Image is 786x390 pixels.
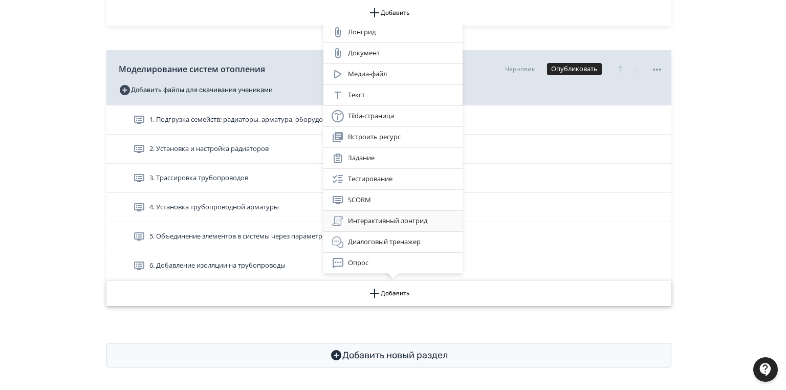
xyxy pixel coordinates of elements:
div: Опрос [332,257,454,269]
div: Интерактивный лонгрид [332,215,454,227]
div: Tilda-страница [332,110,454,122]
div: Документ [332,47,454,59]
div: Встроить ресурс [332,131,454,143]
div: Диалоговый тренажер [332,236,454,248]
div: Текст [332,89,454,101]
div: Задание [332,152,454,164]
div: Лонгрид [332,26,454,38]
div: Медиа-файл [332,68,454,80]
div: SCORM [332,194,454,206]
div: Тестирование [332,173,454,185]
